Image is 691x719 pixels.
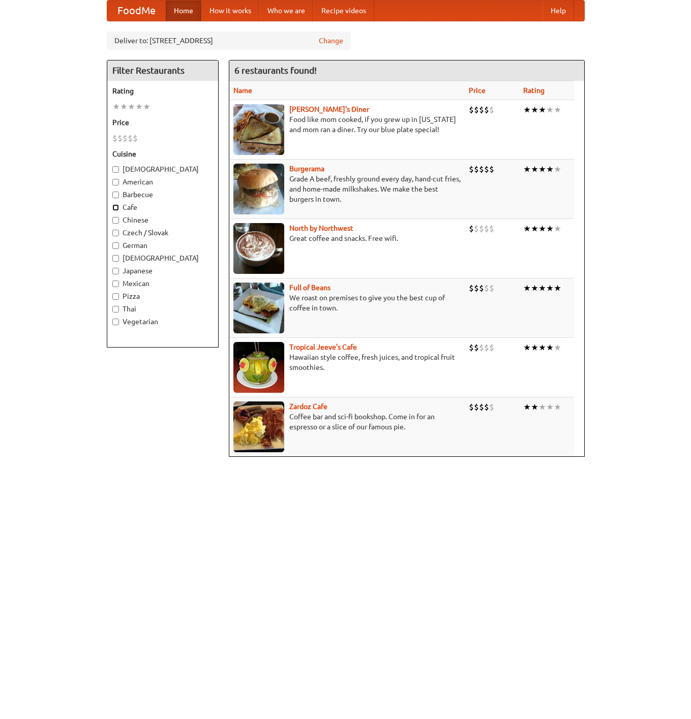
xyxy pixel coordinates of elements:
[538,223,546,234] li: ★
[523,104,531,115] li: ★
[538,342,546,353] li: ★
[546,223,554,234] li: ★
[112,166,119,173] input: [DEMOGRAPHIC_DATA]
[289,402,327,411] a: Zardoz Cafe
[554,283,561,294] li: ★
[538,104,546,115] li: ★
[479,283,484,294] li: $
[484,164,489,175] li: $
[233,401,284,452] img: zardoz.jpg
[289,165,324,173] a: Burgerama
[233,223,284,274] img: north.jpg
[313,1,374,21] a: Recipe videos
[233,233,461,243] p: Great coffee and snacks. Free wifi.
[112,242,119,249] input: German
[523,86,545,95] a: Rating
[112,240,213,251] label: German
[112,317,213,327] label: Vegetarian
[531,104,538,115] li: ★
[112,215,213,225] label: Chinese
[554,164,561,175] li: ★
[489,104,494,115] li: $
[479,104,484,115] li: $
[489,164,494,175] li: $
[112,293,119,300] input: Pizza
[112,268,119,274] input: Japanese
[554,401,561,413] li: ★
[112,177,213,187] label: American
[469,86,486,95] a: Price
[107,60,218,81] h4: Filter Restaurants
[474,164,479,175] li: $
[484,401,489,413] li: $
[554,342,561,353] li: ★
[546,283,554,294] li: ★
[523,223,531,234] li: ★
[107,32,351,50] div: Deliver to: [STREET_ADDRESS]
[233,104,284,155] img: sallys.jpg
[201,1,259,21] a: How it works
[469,401,474,413] li: $
[543,1,574,21] a: Help
[112,190,213,200] label: Barbecue
[489,401,494,413] li: $
[546,342,554,353] li: ★
[166,1,201,21] a: Home
[112,228,213,238] label: Czech / Slovak
[289,284,331,292] b: Full of Beans
[128,101,135,112] li: ★
[233,164,284,214] img: burgerama.jpg
[135,101,143,112] li: ★
[489,283,494,294] li: $
[112,230,119,236] input: Czech / Slovak
[546,401,554,413] li: ★
[234,66,317,75] ng-pluralize: 6 restaurants found!
[531,283,538,294] li: ★
[233,283,284,333] img: beans.jpg
[120,101,128,112] li: ★
[523,283,531,294] li: ★
[538,164,546,175] li: ★
[489,342,494,353] li: $
[479,342,484,353] li: $
[128,133,133,144] li: $
[479,401,484,413] li: $
[554,223,561,234] li: ★
[117,133,123,144] li: $
[112,306,119,312] input: Thai
[133,133,138,144] li: $
[531,164,538,175] li: ★
[112,86,213,96] h5: Rating
[112,253,213,263] label: [DEMOGRAPHIC_DATA]
[112,255,119,262] input: [DEMOGRAPHIC_DATA]
[546,104,554,115] li: ★
[112,319,119,325] input: Vegetarian
[474,223,479,234] li: $
[474,342,479,353] li: $
[233,412,461,432] p: Coffee bar and sci-fi bookshop. Come in for an espresso or a slice of our famous pie.
[484,104,489,115] li: $
[289,224,353,232] a: North by Northwest
[489,223,494,234] li: $
[112,192,119,198] input: Barbecue
[469,104,474,115] li: $
[233,342,284,393] img: jeeves.jpg
[531,401,538,413] li: ★
[112,117,213,128] h5: Price
[112,217,119,224] input: Chinese
[143,101,151,112] li: ★
[484,342,489,353] li: $
[531,223,538,234] li: ★
[523,342,531,353] li: ★
[289,105,369,113] a: [PERSON_NAME]'s Diner
[538,283,546,294] li: ★
[469,164,474,175] li: $
[112,202,213,212] label: Cafe
[233,174,461,204] p: Grade A beef, freshly ground every day, hand-cut fries, and home-made milkshakes. We make the bes...
[233,293,461,313] p: We roast on premises to give you the best cup of coffee in town.
[469,283,474,294] li: $
[112,266,213,276] label: Japanese
[112,164,213,174] label: [DEMOGRAPHIC_DATA]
